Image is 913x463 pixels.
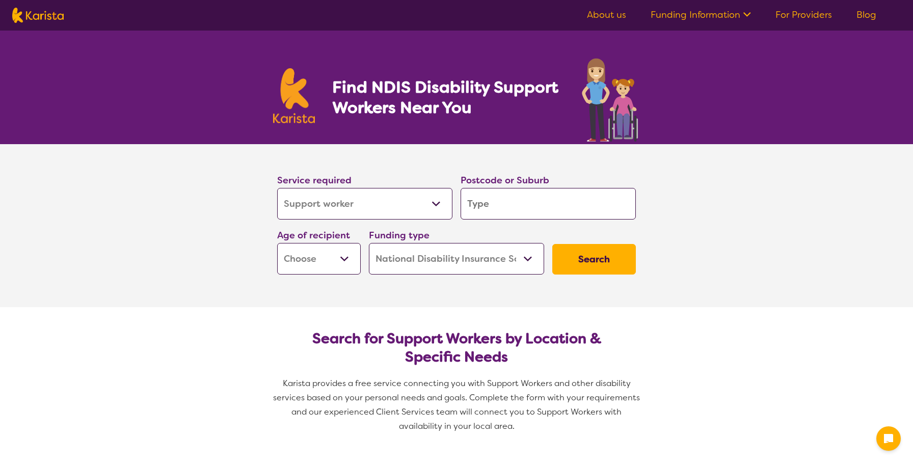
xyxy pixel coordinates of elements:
[369,229,429,241] label: Funding type
[332,77,560,118] h1: Find NDIS Disability Support Workers Near You
[285,330,628,366] h2: Search for Support Workers by Location & Specific Needs
[587,9,626,21] a: About us
[651,9,751,21] a: Funding Information
[273,68,315,123] img: Karista logo
[581,55,640,144] img: support-worker
[12,8,64,23] img: Karista logo
[461,188,636,220] input: Type
[273,378,642,431] span: Karista provides a free service connecting you with Support Workers and other disability services...
[277,174,352,186] label: Service required
[856,9,876,21] a: Blog
[775,9,832,21] a: For Providers
[461,174,549,186] label: Postcode or Suburb
[552,244,636,275] button: Search
[277,229,350,241] label: Age of recipient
